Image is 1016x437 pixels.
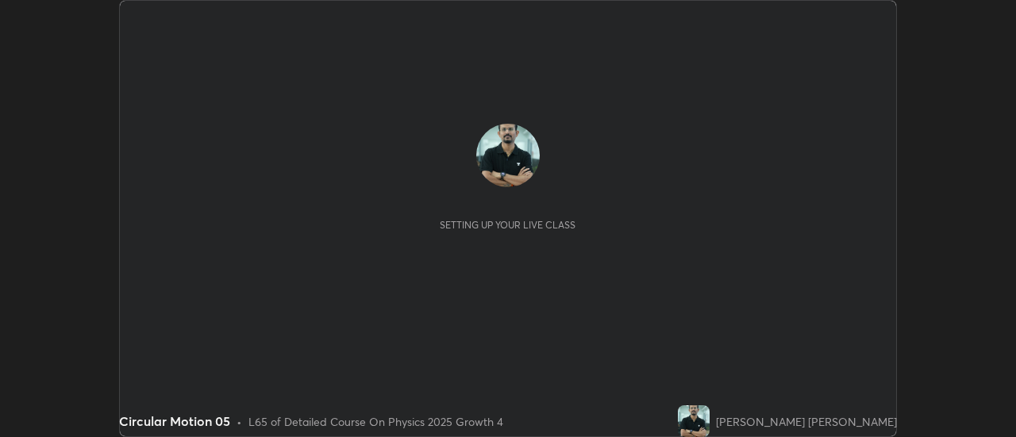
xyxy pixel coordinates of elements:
div: Setting up your live class [440,219,575,231]
div: [PERSON_NAME] [PERSON_NAME] [716,413,897,430]
img: 59c5af4deb414160b1ce0458d0392774.jpg [678,405,710,437]
div: • [237,413,242,430]
div: L65 of Detailed Course On Physics 2025 Growth 4 [248,413,503,430]
img: 59c5af4deb414160b1ce0458d0392774.jpg [476,124,540,187]
div: Circular Motion 05 [119,412,230,431]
